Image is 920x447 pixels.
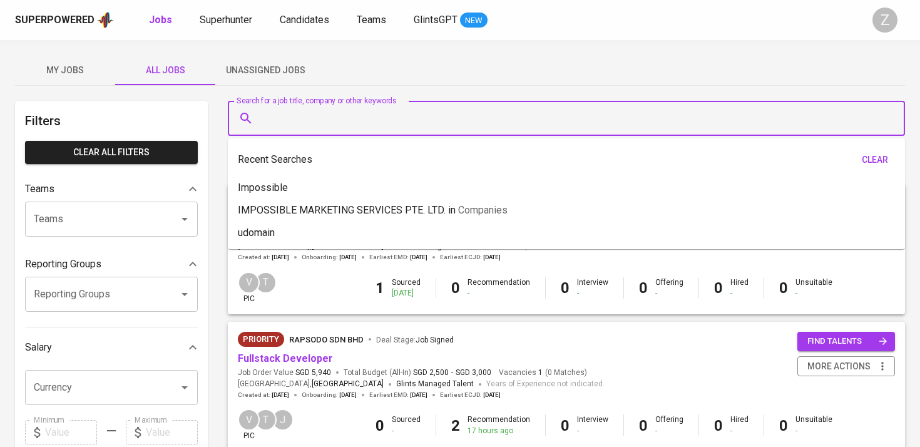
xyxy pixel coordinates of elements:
[440,253,501,262] span: Earliest ECJD :
[860,152,890,168] span: clear
[149,13,175,28] a: Jobs
[639,279,648,297] b: 0
[25,182,54,197] p: Teams
[238,352,333,364] a: Fullstack Developer
[280,14,329,26] span: Candidates
[238,272,260,304] div: pic
[392,414,421,436] div: Sourced
[392,288,421,299] div: [DATE]
[238,148,895,172] div: Recent Searches
[577,277,608,299] div: Interview
[149,14,172,26] b: Jobs
[468,426,530,436] div: 17 hours ago
[272,253,289,262] span: [DATE]
[639,417,648,434] b: 0
[255,272,277,294] div: T
[577,288,608,299] div: -
[25,252,198,277] div: Reporting Groups
[255,409,277,431] div: T
[577,414,608,436] div: Interview
[238,225,275,240] p: udomain
[272,391,289,399] span: [DATE]
[25,335,198,360] div: Salary
[339,253,357,262] span: [DATE]
[416,336,454,344] span: Job Signed
[795,414,832,436] div: Unsuitable
[807,359,871,374] span: more actions
[499,367,587,378] span: Vacancies ( 0 Matches )
[123,63,208,78] span: All Jobs
[238,391,289,399] span: Created at :
[730,288,749,299] div: -
[238,367,331,378] span: Job Order Value
[176,285,193,303] button: Open
[483,253,501,262] span: [DATE]
[376,336,454,344] span: Deal Stage :
[410,253,427,262] span: [DATE]
[655,414,683,436] div: Offering
[25,111,198,131] h6: Filters
[339,391,357,399] span: [DATE]
[536,367,543,378] span: 1
[730,414,749,436] div: Hired
[795,288,832,299] div: -
[238,180,288,195] p: Impossible
[730,426,749,436] div: -
[25,141,198,164] button: Clear All filters
[468,288,530,299] div: -
[35,145,188,160] span: Clear All filters
[200,14,252,26] span: Superhunter
[25,177,198,202] div: Teams
[176,210,193,228] button: Open
[797,332,895,351] button: find talents
[238,409,260,441] div: pic
[456,367,491,378] span: SGD 3,000
[272,409,294,431] div: J
[146,420,198,445] input: Value
[369,253,427,262] span: Earliest EMD :
[413,367,449,378] span: SGD 2,500
[561,417,570,434] b: 0
[795,277,832,299] div: Unsuitable
[779,279,788,297] b: 0
[414,14,457,26] span: GlintsGPT
[369,391,427,399] span: Earliest EMD :
[15,13,95,28] div: Superpowered
[376,279,384,297] b: 1
[458,204,508,216] span: Companies
[357,13,389,28] a: Teams
[289,335,364,344] span: Rapsodo Sdn Bhd
[807,334,887,349] span: find talents
[344,367,491,378] span: Total Budget (All-In)
[483,391,501,399] span: [DATE]
[730,277,749,299] div: Hired
[451,367,453,378] span: -
[392,426,421,436] div: -
[23,63,108,78] span: My Jobs
[779,417,788,434] b: 0
[376,417,384,434] b: 0
[797,356,895,377] button: more actions
[238,272,260,294] div: V
[440,391,501,399] span: Earliest ECJD :
[312,378,384,391] span: [GEOGRAPHIC_DATA]
[410,391,427,399] span: [DATE]
[451,417,460,434] b: 2
[714,279,723,297] b: 0
[238,253,289,262] span: Created at :
[15,11,114,29] a: Superpoweredapp logo
[655,288,683,299] div: -
[468,277,530,299] div: Recommendation
[238,333,284,346] span: Priority
[238,332,284,347] div: New Job received from Demand Team
[25,257,101,272] p: Reporting Groups
[280,13,332,28] a: Candidates
[295,367,331,378] span: SGD 5,940
[357,14,386,26] span: Teams
[655,277,683,299] div: Offering
[392,277,421,299] div: Sourced
[451,279,460,297] b: 0
[45,420,97,445] input: Value
[200,13,255,28] a: Superhunter
[414,13,488,28] a: GlintsGPT NEW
